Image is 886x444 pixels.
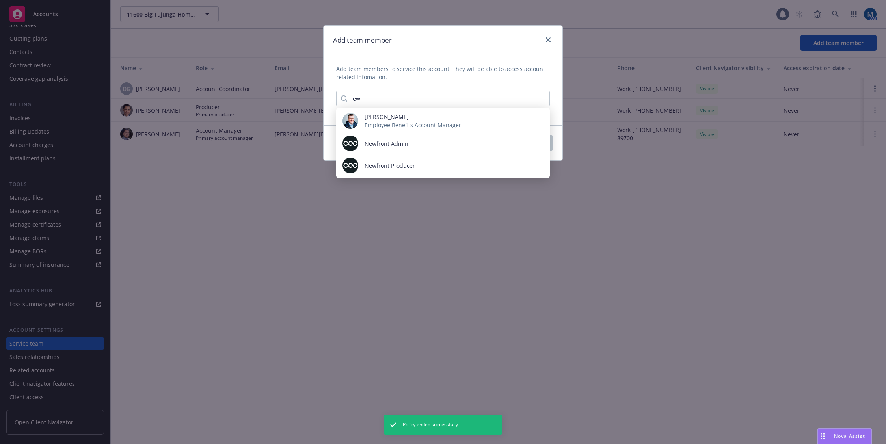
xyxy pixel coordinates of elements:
h1: Add team member [333,35,392,45]
input: Type a name [336,91,550,106]
span: Nova Assist [834,433,865,439]
span: Newfront Producer [365,162,415,170]
img: photo [342,158,358,173]
button: Nova Assist [817,428,872,444]
img: photo [342,136,358,151]
span: Add team members to service this account. They will be able to access account related infomation. [336,65,550,81]
div: photoNewfront Producer [336,154,550,176]
img: photo [342,113,358,129]
div: Drag to move [818,429,828,444]
div: photo[PERSON_NAME]Employee Benefits Account Manager [336,110,550,132]
span: Newfront Admin [365,139,408,148]
span: Policy ended successfully [403,421,458,428]
a: close [544,35,553,45]
span: Employee Benefits Account Manager [365,121,461,129]
div: photoNewfront Admin [336,132,550,154]
span: [PERSON_NAME] [365,113,461,121]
